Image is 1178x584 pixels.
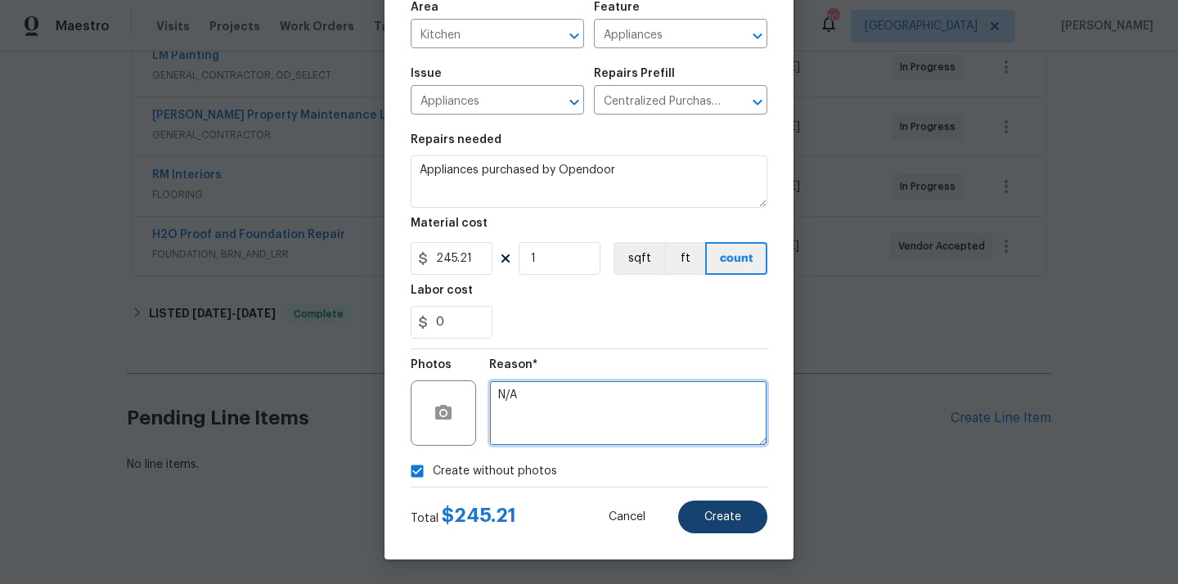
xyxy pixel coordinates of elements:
[563,25,586,47] button: Open
[489,359,537,371] h5: Reason*
[582,501,672,533] button: Cancel
[489,380,767,446] textarea: N/A
[746,25,769,47] button: Open
[411,155,767,208] textarea: Appliances purchased by Opendoor
[411,2,438,13] h5: Area
[411,134,501,146] h5: Repairs needed
[704,511,741,523] span: Create
[442,505,516,525] span: $ 245.21
[411,218,488,229] h5: Material cost
[411,507,516,527] div: Total
[411,285,473,296] h5: Labor cost
[705,242,767,275] button: count
[614,242,664,275] button: sqft
[609,511,645,523] span: Cancel
[411,68,442,79] h5: Issue
[664,242,705,275] button: ft
[411,359,452,371] h5: Photos
[433,463,557,480] span: Create without photos
[678,501,767,533] button: Create
[746,91,769,114] button: Open
[594,2,640,13] h5: Feature
[563,91,586,114] button: Open
[594,68,675,79] h5: Repairs Prefill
